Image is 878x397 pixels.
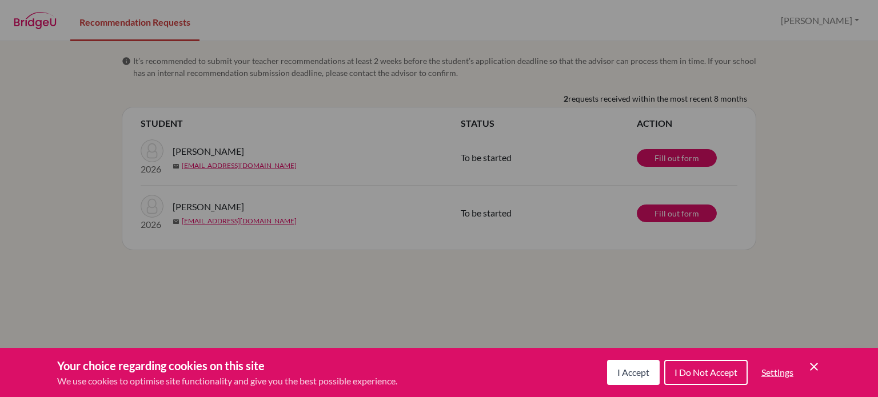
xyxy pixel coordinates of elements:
[607,360,660,385] button: I Accept
[57,357,397,374] h3: Your choice regarding cookies on this site
[761,367,793,378] span: Settings
[664,360,748,385] button: I Do Not Accept
[675,367,737,378] span: I Do Not Accept
[752,361,803,384] button: Settings
[57,374,397,388] p: We use cookies to optimise site functionality and give you the best possible experience.
[807,360,821,374] button: Save and close
[617,367,649,378] span: I Accept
